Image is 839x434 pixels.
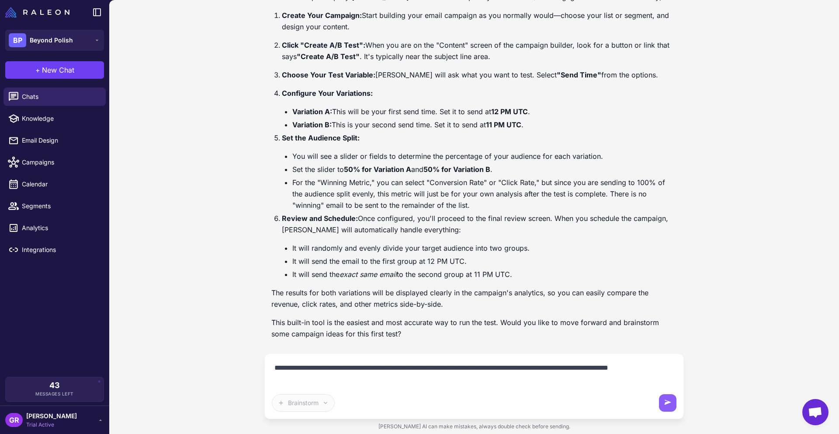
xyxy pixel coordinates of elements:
p: When you are on the "Content" screen of the campaign builder, look for a button or link that says... [282,39,677,62]
li: For the "Winning Metric," you can select "Conversion Rate" or "Click Rate," but since you are sen... [292,177,677,211]
a: Chats [3,87,106,106]
li: This is your second send time. Set it to send at . [292,119,677,130]
span: Messages Left [35,391,74,397]
span: Segments [22,201,99,211]
strong: 50% for Variation A [344,165,411,174]
strong: Create Your Campaign: [282,11,362,20]
div: BP [9,33,26,47]
span: Campaigns [22,157,99,167]
div: [PERSON_NAME] AI can make mistakes, always double check before sending. [264,419,684,434]
strong: 11 PM UTC [486,120,521,129]
li: It will randomly and evenly divide your target audience into two groups. [292,242,677,254]
strong: 50% for Variation B [423,165,490,174]
span: Trial Active [26,421,77,429]
span: Analytics [22,223,99,233]
span: Chats [22,92,99,101]
span: + [35,65,40,75]
a: Analytics [3,219,106,237]
strong: Click "Create A/B Test": [282,41,365,49]
span: Beyond Polish [30,35,73,45]
a: Segments [3,197,106,215]
li: This will be your first send time. Set it to send at . [292,106,677,117]
button: +New Chat [5,61,104,79]
li: It will send the to the second group at 11 PM UTC. [292,269,677,280]
a: Calendar [3,175,106,193]
span: 43 [49,381,60,389]
p: [PERSON_NAME] will ask what you want to test. Select from the options. [282,69,677,80]
p: Once configured, you'll proceed to the final review screen. When you schedule the campaign, [PERS... [282,213,677,235]
strong: Set the Audience Split: [282,133,360,142]
a: Raleon Logo [5,7,73,17]
strong: Choose Your Test Variable: [282,70,375,79]
div: GR [5,413,23,427]
strong: Configure Your Variations: [282,89,373,98]
span: Integrations [22,245,99,255]
a: Integrations [3,241,106,259]
p: Start building your email campaign as you normally would—choose your list or segment, and design ... [282,10,677,32]
li: Set the slider to and . [292,164,677,175]
a: Email Design [3,131,106,150]
button: Brainstorm [272,394,335,412]
p: This built-in tool is the easiest and most accurate way to run the test. Would you like to move f... [271,317,677,339]
button: BPBeyond Polish [5,30,104,51]
span: Calendar [22,179,99,189]
li: You will see a slider or fields to determine the percentage of your audience for each variation. [292,150,677,162]
em: exact same email [340,270,397,279]
strong: Review and Schedule: [282,214,358,223]
strong: 12 PM UTC [491,107,528,116]
strong: "Create A/B Test" [297,52,360,61]
span: [PERSON_NAME] [26,411,77,421]
span: Email Design [22,136,99,145]
a: Campaigns [3,153,106,171]
strong: Variation B: [292,120,332,129]
strong: Variation A: [292,107,332,116]
span: Knowledge [22,114,99,123]
p: The results for both variations will be displayed clearly in the campaign's analytics, so you can... [271,287,677,310]
img: Raleon Logo [5,7,69,17]
div: Open chat [802,399,829,425]
span: New Chat [42,65,74,75]
a: Knowledge [3,109,106,128]
li: It will send the email to the first group at 12 PM UTC. [292,255,677,267]
strong: "Send Time" [557,70,601,79]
